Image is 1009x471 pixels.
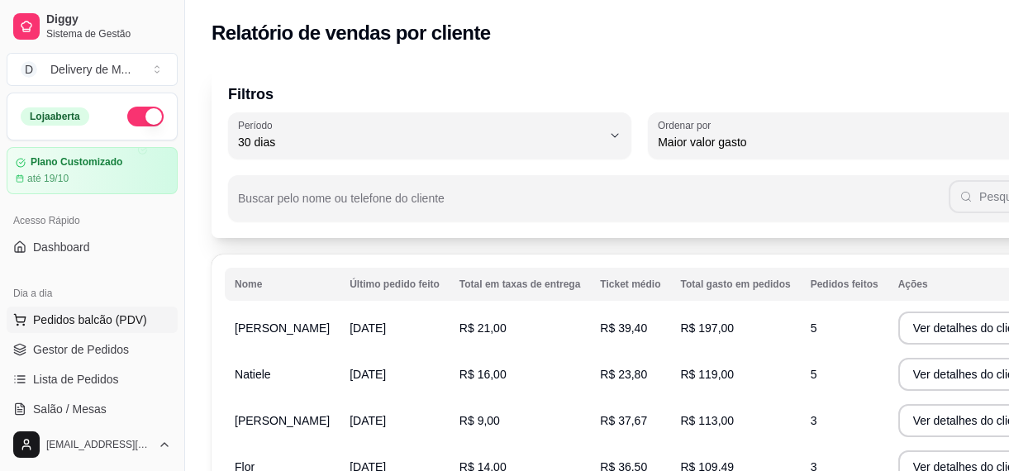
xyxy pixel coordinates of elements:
article: Plano Customizado [31,156,122,169]
button: Alterar Status [127,107,164,126]
span: [DATE] [350,368,386,381]
span: Salão / Mesas [33,401,107,417]
span: Diggy [46,12,171,27]
button: [EMAIL_ADDRESS][DOMAIN_NAME] [7,425,178,464]
th: Pedidos feitos [801,268,888,301]
div: Dia a dia [7,280,178,307]
th: Ticket médio [590,268,670,301]
div: Loja aberta [21,107,89,126]
a: Dashboard [7,234,178,260]
label: Período [238,118,278,132]
button: Select a team [7,53,178,86]
button: Período30 dias [228,112,631,159]
th: Total em taxas de entrega [450,268,591,301]
span: R$ 37,67 [600,414,647,427]
span: D [21,61,37,78]
span: R$ 9,00 [459,414,500,427]
span: R$ 197,00 [680,321,734,335]
span: R$ 39,40 [600,321,647,335]
span: 5 [811,321,817,335]
span: 30 dias [238,134,602,150]
span: R$ 21,00 [459,321,507,335]
div: Acesso Rápido [7,207,178,234]
span: Natiele [235,368,271,381]
th: Último pedido feito [340,268,450,301]
a: DiggySistema de Gestão [7,7,178,46]
button: Pedidos balcão (PDV) [7,307,178,333]
span: R$ 113,00 [680,414,734,427]
a: Lista de Pedidos [7,366,178,392]
a: Plano Customizadoaté 19/10 [7,147,178,194]
span: [PERSON_NAME] [235,414,330,427]
span: 3 [811,414,817,427]
a: Salão / Mesas [7,396,178,422]
span: R$ 119,00 [680,368,734,381]
span: Gestor de Pedidos [33,341,129,358]
span: [EMAIL_ADDRESS][DOMAIN_NAME] [46,438,151,451]
label: Ordenar por [658,118,716,132]
span: Sistema de Gestão [46,27,171,40]
a: Gestor de Pedidos [7,336,178,363]
span: R$ 16,00 [459,368,507,381]
span: R$ 23,80 [600,368,647,381]
div: Delivery de M ... [50,61,131,78]
span: Pedidos balcão (PDV) [33,312,147,328]
span: [PERSON_NAME] [235,321,330,335]
span: Lista de Pedidos [33,371,119,388]
th: Nome [225,268,340,301]
h2: Relatório de vendas por cliente [212,20,491,46]
input: Buscar pelo nome ou telefone do cliente [238,197,949,213]
span: 5 [811,368,817,381]
span: [DATE] [350,414,386,427]
article: até 19/10 [27,172,69,185]
span: [DATE] [350,321,386,335]
th: Total gasto em pedidos [670,268,800,301]
span: Dashboard [33,239,90,255]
